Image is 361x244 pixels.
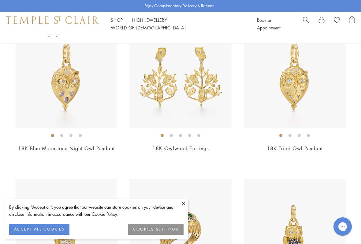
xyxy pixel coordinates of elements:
[303,16,309,32] a: Search
[334,16,340,25] a: View Wishlist
[129,26,231,128] img: 18K Owlwood Earrings
[6,16,99,24] img: Temple St. Clair
[244,26,346,128] img: P31887-OWLTRIAD
[152,145,209,152] a: 18K Owlwood Earrings
[9,224,69,235] button: ACCEPT ALL COOKIES
[111,25,186,31] a: World of [DEMOGRAPHIC_DATA]World of [DEMOGRAPHIC_DATA]
[9,204,184,218] div: By clicking “Accept all”, you agree that our website can store cookies on your device and disclos...
[144,3,214,9] p: Enjoy Complimentary Delivery & Returns
[128,224,184,235] button: COOKIES SETTINGS
[111,17,123,23] a: ShopShop
[111,16,243,32] nav: Main navigation
[18,145,115,152] a: 18K Blue Moonstone Night Owl Pendant
[132,17,167,23] a: High JewelleryHigh Jewellery
[349,16,355,32] a: Open Shopping Bag
[257,17,280,31] a: Book an Appointment
[330,215,355,238] iframe: Gorgias live chat messenger
[267,145,323,152] a: 18K Triad Owl Pendant
[15,26,117,128] img: P34115-OWLBM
